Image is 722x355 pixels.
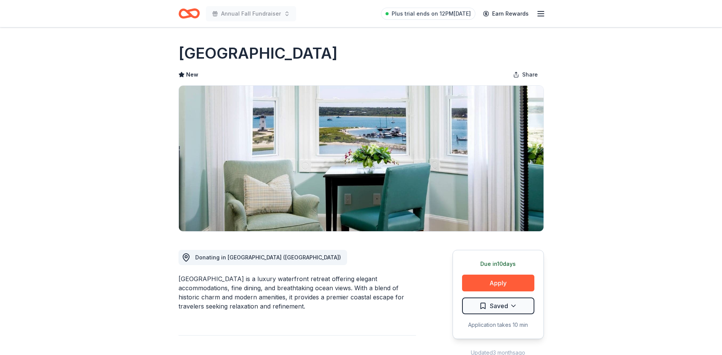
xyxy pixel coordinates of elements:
button: Saved [462,297,534,314]
span: Annual Fall Fundraiser [221,9,281,18]
a: Earn Rewards [478,7,533,21]
button: Apply [462,275,534,291]
a: Home [179,5,200,22]
h1: [GEOGRAPHIC_DATA] [179,43,338,64]
div: [GEOGRAPHIC_DATA] is a luxury waterfront retreat offering elegant accommodations, fine dining, an... [179,274,416,311]
div: Due in 10 days [462,259,534,269]
a: Plus trial ends on 12PM[DATE] [381,8,475,20]
span: Saved [490,301,508,311]
button: Annual Fall Fundraiser [206,6,296,21]
button: Share [507,67,544,82]
img: Image for Harbor View Hotel [179,86,543,231]
span: Plus trial ends on 12PM[DATE] [392,9,471,18]
span: New [186,70,198,79]
span: Donating in [GEOGRAPHIC_DATA] ([GEOGRAPHIC_DATA]) [195,254,341,261]
span: Share [522,70,538,79]
div: Application takes 10 min [462,320,534,329]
